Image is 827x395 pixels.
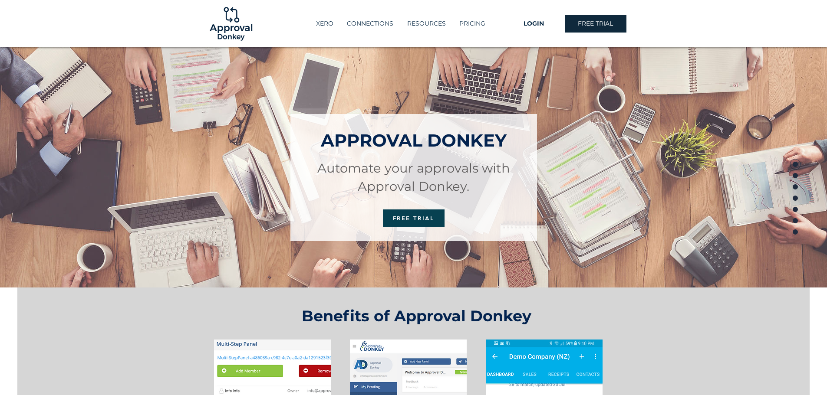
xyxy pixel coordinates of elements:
[317,160,510,194] span: Automate your approvals with Approval Donkey.
[321,130,507,151] span: APPROVAL DONKEY
[302,307,531,325] span: Benefits of Approval Donkey
[309,16,340,31] a: XERO
[503,15,565,33] a: LOGIN
[789,159,801,237] nav: Page
[298,16,503,31] nav: Site
[340,16,400,31] a: CONNECTIONS
[578,20,613,28] span: FREE TRIAL
[312,16,338,31] p: XERO
[208,0,254,47] img: Logo-01.png
[455,16,490,31] p: PRICING
[393,215,435,222] span: FREE TRIAL
[403,16,450,31] p: RESOURCES
[524,20,544,28] span: LOGIN
[452,16,492,31] a: PRICING
[343,16,398,31] p: CONNECTIONS
[565,15,626,33] a: FREE TRIAL
[383,209,445,227] a: FREE TRIAL
[400,16,452,31] div: RESOURCES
